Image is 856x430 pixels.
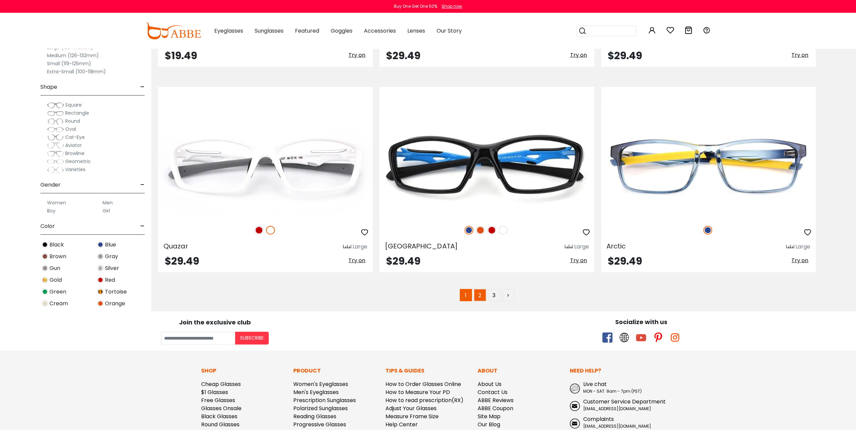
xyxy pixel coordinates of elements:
[165,48,197,63] span: $19.49
[791,257,808,264] span: Try on
[40,177,61,193] span: Gender
[97,265,104,271] img: Silver
[105,288,127,296] span: Tortoise
[379,111,594,219] img: Blue Lisbon - TR ,Universal Bridge Fit
[42,300,48,307] img: Cream
[583,415,614,423] span: Complaints
[40,218,55,234] span: Color
[343,244,351,249] img: size ruler
[140,218,145,234] span: -
[42,277,48,283] img: Gold
[103,207,110,215] label: Girl
[47,207,55,215] label: Boy
[97,288,104,295] img: Tortoise
[235,332,269,345] button: Subscribe
[348,257,365,264] span: Try on
[478,413,500,420] a: Site Map
[47,110,64,117] img: Rectangle.png
[201,421,239,428] a: Round Glasses
[442,3,462,9] div: Shop now
[105,300,125,308] span: Orange
[438,3,462,9] a: Shop now
[97,300,104,307] img: Orange
[460,289,472,301] span: 1
[65,142,82,149] span: Aviator
[583,398,666,405] span: Customer Service Department
[65,126,76,132] span: Oval
[214,27,243,35] span: Eyeglasses
[364,27,396,35] span: Accessories
[352,243,367,251] div: Large
[653,333,663,343] span: pinterest
[487,226,496,235] img: Red
[158,111,373,219] a: White Quazar - TR ,Universal Bridge Fit
[570,51,587,59] span: Try on
[201,380,241,388] a: Cheap Glasses
[583,380,607,388] span: Live chat
[105,241,116,249] span: Blue
[293,380,348,388] a: Women's Eyeglasses
[293,413,336,420] a: Reading Glasses
[42,288,48,295] img: Green
[478,388,508,396] a: Contact Us
[570,380,655,394] a: Live chat MON - SAT: 9am - 7pm (PST)
[5,316,425,327] div: Join the exclusive club
[570,257,587,264] span: Try on
[255,226,263,235] img: Red
[478,380,501,388] a: About Us
[47,126,64,133] img: Oval.png
[201,367,287,375] p: Shop
[65,118,80,124] span: Round
[47,150,64,157] img: Browline.png
[201,404,241,412] a: Glasses Onsale
[601,111,816,219] a: Blue Arctic - TR ,Universal Bridge Fit
[65,150,84,157] span: Browline
[47,158,64,165] img: Geometric.png
[140,79,145,95] span: -
[97,241,104,248] img: Blue
[65,110,89,116] span: Rectangle
[568,51,589,60] button: Try on
[146,23,201,39] img: abbeglasses.com
[293,388,339,396] a: Men's Eyeglasses
[331,27,352,35] span: Goggles
[47,166,64,173] img: Varieties.png
[619,333,629,343] span: twitter
[703,226,712,235] img: Blue
[583,388,642,394] span: MON - SAT: 9am - 7pm (PST)
[786,244,794,249] img: size ruler
[568,256,589,265] button: Try on
[478,396,514,404] a: ABBE Reviews
[478,421,500,428] a: Our Blog
[266,226,275,235] img: White
[201,396,235,404] a: Free Glasses
[140,177,145,193] span: -
[47,118,64,125] img: Round.png
[105,264,119,272] span: Silver
[97,277,104,283] img: Red
[502,289,514,301] a: >
[386,254,420,268] span: $29.49
[65,166,85,173] span: Varieties
[791,51,808,59] span: Try on
[570,415,655,429] a: Complaints [EMAIL_ADDRESS][DOMAIN_NAME]
[602,333,612,343] span: facebook
[670,333,680,343] span: instagram
[437,27,462,35] span: Our Story
[65,158,91,165] span: Geometric
[385,421,418,428] a: Help Center
[386,48,420,63] span: $29.49
[789,51,810,60] button: Try on
[42,253,48,260] img: Brown
[385,413,439,420] a: Measure Frame Size
[795,243,810,251] div: Large
[385,396,463,404] a: How to read prescription(RX)
[293,367,379,375] p: Product
[47,51,99,60] label: Medium (126-132mm)
[464,226,473,235] img: Blue
[476,226,485,235] img: Orange
[103,199,113,207] label: Men
[606,241,626,251] span: Arctic
[394,3,437,9] div: Buy One Get One 50%
[47,102,64,109] img: Square.png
